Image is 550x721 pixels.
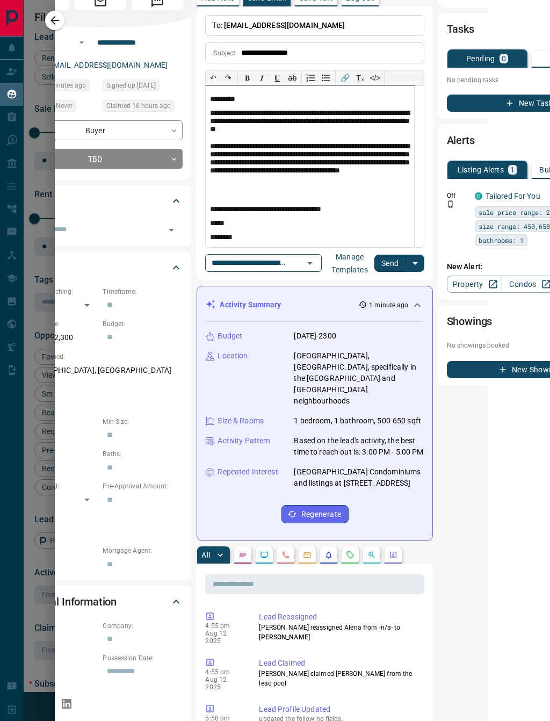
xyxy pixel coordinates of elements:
p: All [201,551,210,559]
button: 𝐔 [270,70,285,85]
div: Tue Aug 12 2025 [103,100,183,115]
p: Aug 12 2025 [205,676,243,691]
p: Location [218,350,248,362]
p: Lead Claimed [259,658,419,669]
span: Claimed 16 hours ago [106,100,171,111]
a: Tailored For You [486,192,540,200]
button: ab [285,70,300,85]
p: Based on the lead's activity, the best time to reach out is: 3:00 PM - 5:00 PM [294,435,423,458]
svg: Emails [303,551,312,559]
p: Listing Alerts [458,166,504,174]
button: Regenerate [281,505,349,523]
p: Size & Rooms [218,415,264,427]
h2: Showings [447,313,493,330]
svg: Agent Actions [389,551,397,559]
p: Beds: [17,449,97,459]
p: Baths: [103,449,183,459]
p: Possession Date: [103,653,183,663]
a: [EMAIL_ADDRESS][DOMAIN_NAME] [46,61,168,69]
a: Property [447,276,502,293]
div: split button [374,255,424,272]
span: bathrooms: 1 [479,235,524,246]
p: Subject: [213,48,237,58]
h2: Personal Information [17,593,117,610]
p: Activity Pattern [218,435,270,446]
button: 𝑰 [255,70,270,85]
div: Personal Information [17,589,183,615]
p: 0 [502,55,506,62]
button: Send [374,255,406,272]
span: size range: 450,658 [479,221,550,232]
p: 1 bedroom, 1 bathroom, 500-650 sqft [294,415,421,427]
p: Areas Searched: [17,352,183,362]
input: Choose date [103,663,175,680]
svg: Calls [281,551,290,559]
p: Budget [218,330,242,342]
p: Home Type: [17,417,97,427]
p: Timeframe: [103,287,183,297]
p: Pre-Approval Amount: [103,481,183,491]
p: Repeated Interest [218,466,278,478]
button: Bullet list [319,70,334,85]
p: Credit Score: [17,514,183,523]
svg: Requests [346,551,354,559]
div: TBD [17,149,183,169]
s: ab [288,74,297,82]
p: Min Size: [103,417,183,427]
span: [PERSON_NAME] [259,633,309,641]
div: Wed Aug 13 2025 [17,80,97,95]
button: Manage Templates [325,255,374,272]
svg: Notes [238,551,247,559]
p: Lawyer: [17,546,97,556]
p: $1,800 - $2,300 [17,329,97,347]
div: condos.ca [475,192,482,200]
button: Numbered list [303,70,319,85]
button: 𝐁 [240,70,255,85]
p: Company: [103,621,183,631]
span: 𝐔 [274,74,280,82]
p: Pre-Approved: [17,481,97,491]
p: [DATE]-2300 [294,330,336,342]
p: Actively Searching: [17,287,97,297]
p: Birthday: [17,653,97,663]
p: Activity Summary [220,299,281,311]
span: [EMAIL_ADDRESS][DOMAIN_NAME] [224,21,345,30]
button: Open [75,36,88,49]
div: Criteria [17,255,183,280]
p: 1 [510,166,515,174]
div: Mon Aug 11 2025 [103,80,183,95]
p: Budget: [103,319,183,329]
p: Pending [466,55,495,62]
p: [GEOGRAPHIC_DATA], [GEOGRAPHIC_DATA] [17,362,183,379]
p: Aug 12 2025 [205,630,243,645]
p: Motivation: [17,385,183,394]
p: Lead Profile Updated [259,704,419,715]
button: ↶ [206,70,221,85]
p: [PERSON_NAME] claimed [PERSON_NAME] from the lead pool [259,669,419,688]
button: </> [367,70,382,85]
p: Search Range: [17,319,97,329]
p: Off [447,191,468,200]
p: [PERSON_NAME] reassigned Alena from -n/a- to [259,623,419,642]
div: Tags [17,188,183,214]
p: [GEOGRAPHIC_DATA] Condominiums and listings at [STREET_ADDRESS] [294,466,423,489]
p: [GEOGRAPHIC_DATA], [GEOGRAPHIC_DATA], specifically in the [GEOGRAPHIC_DATA] and [GEOGRAPHIC_DATA]... [294,350,423,407]
svg: Opportunities [367,551,376,559]
p: Job Title: [17,621,97,631]
div: Activity Summary1 minute ago [206,295,423,315]
svg: Lead Browsing Activity [260,551,269,559]
p: Social: [17,686,97,695]
button: 🔗 [337,70,352,85]
p: Lead Reassigned [259,611,419,623]
p: Mortgage Agent: [103,546,183,556]
h2: Alerts [447,132,475,149]
svg: Listing Alerts [324,551,333,559]
div: Buyer [17,120,183,140]
button: Open [164,222,179,237]
p: 1 minute ago [369,300,408,310]
svg: Push Notification Only [447,200,454,208]
h2: Tasks [447,20,474,38]
p: 4:55 pm [205,668,243,676]
button: Open [302,256,317,271]
p: 4:55 pm [205,622,243,630]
